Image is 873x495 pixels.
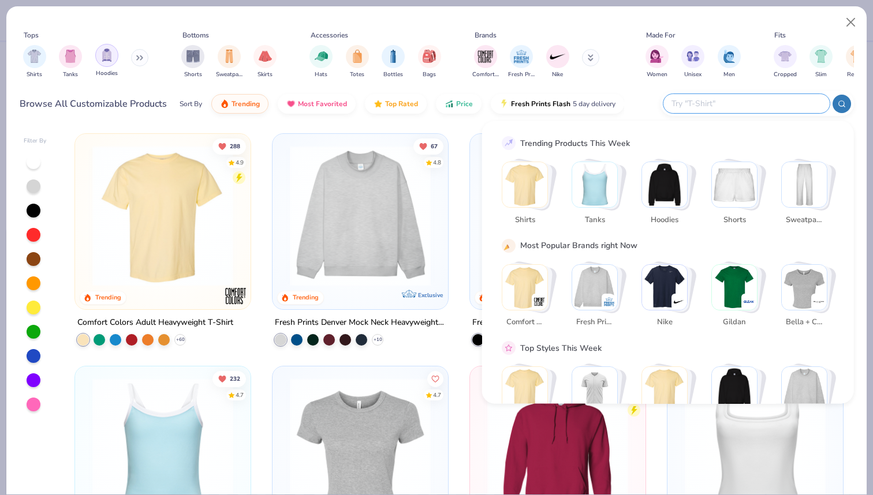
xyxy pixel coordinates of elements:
[181,45,204,79] button: filter button
[309,45,333,79] button: filter button
[374,336,382,343] span: + 10
[24,137,47,145] div: Filter By
[646,214,683,226] span: Hoodies
[502,367,547,412] img: Classic
[418,45,441,79] button: filter button
[508,45,535,79] button: filter button
[711,366,764,435] button: Stack Card Button Preppy
[286,99,296,108] img: most_fav.gif
[712,264,757,309] img: Gildan
[520,342,602,354] div: Top Styles This Week
[182,30,209,40] div: Bottoms
[213,370,247,387] button: Unlike
[712,367,757,412] img: Preppy
[684,70,702,79] span: Unisex
[382,45,405,79] button: filter button
[181,45,204,79] div: filter for Shorts
[502,162,555,230] button: Stack Card Button Shirts
[491,94,624,114] button: Fresh Prints Flash5 day delivery
[24,30,39,40] div: Tops
[216,45,242,79] button: filter button
[502,264,547,309] img: Comfort Colors
[781,162,834,230] button: Stack Card Button Sweatpants
[673,295,685,307] img: Nike
[475,30,497,40] div: Brands
[351,50,364,63] img: Totes Image
[311,30,348,40] div: Accessories
[309,45,333,79] div: filter for Hats
[180,99,202,109] div: Sort By
[186,50,200,63] img: Shorts Image
[77,316,233,330] div: Comfort Colors Adult Heavyweight T-Shirt
[641,264,695,332] button: Stack Card Button Nike
[427,370,443,387] button: Like
[712,162,757,207] img: Shorts
[503,343,514,353] img: pink_star.gif
[216,45,242,79] div: filter for Sweatpants
[642,367,687,412] img: Athleisure
[506,214,543,226] span: Shirts
[230,376,241,381] span: 232
[96,69,118,78] span: Hoodies
[711,162,764,230] button: Stack Card Button Shorts
[846,45,869,79] button: filter button
[723,50,736,63] img: Men Image
[477,48,494,65] img: Comfort Colors Image
[253,45,277,79] button: filter button
[284,145,436,286] img: f5d85501-0dbb-4ee4-b115-c08fa3845d83
[423,50,435,63] img: Bags Image
[346,45,369,79] div: filter for Totes
[223,50,236,63] img: Sweatpants Image
[374,99,383,108] img: TopRated.gif
[782,162,827,207] img: Sweatpants
[785,214,823,226] span: Sweatpants
[216,70,242,79] span: Sweatpants
[840,12,862,33] button: Close
[63,70,78,79] span: Tanks
[253,45,277,79] div: filter for Skirts
[259,50,272,63] img: Skirts Image
[646,45,669,79] button: filter button
[365,94,427,114] button: Top Rated
[546,45,569,79] button: filter button
[573,97,615,111] span: 5 day delivery
[778,50,792,63] img: Cropped Image
[472,70,499,79] span: Comfort Colors
[782,367,827,412] img: Cozy
[100,48,113,62] img: Hoodies Image
[815,50,827,63] img: Slim Image
[847,70,868,79] span: Regular
[809,45,833,79] div: filter for Slim
[774,45,797,79] div: filter for Cropped
[472,316,623,330] div: Fresh Prints Boston Heavyweight Hoodie
[436,94,482,114] button: Price
[433,391,441,399] div: 4.7
[508,45,535,79] div: filter for Fresh Prints
[681,45,704,79] button: filter button
[781,264,834,332] button: Stack Card Button Bella + Canvas
[647,70,667,79] span: Women
[64,50,77,63] img: Tanks Image
[552,70,563,79] span: Nike
[546,45,569,79] div: filter for Nike
[220,99,229,108] img: trending.gif
[782,264,827,309] img: Bella + Canvas
[642,264,687,309] img: Nike
[715,214,753,226] span: Shorts
[813,295,824,307] img: Bella + Canvas
[549,48,566,65] img: Nike Image
[503,240,514,250] img: party_popper.gif
[431,143,438,149] span: 67
[743,295,755,307] img: Gildan
[176,336,185,343] span: + 60
[59,45,82,79] button: filter button
[23,45,46,79] div: filter for Shirts
[423,70,436,79] span: Bags
[418,291,443,299] span: Exclusive
[650,50,663,63] img: Women Image
[572,367,617,412] img: Sportswear
[641,162,695,230] button: Stack Card Button Hoodies
[718,45,741,79] button: filter button
[275,316,446,330] div: Fresh Prints Denver Mock Neck Heavyweight Sweatshirt
[184,70,202,79] span: Shorts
